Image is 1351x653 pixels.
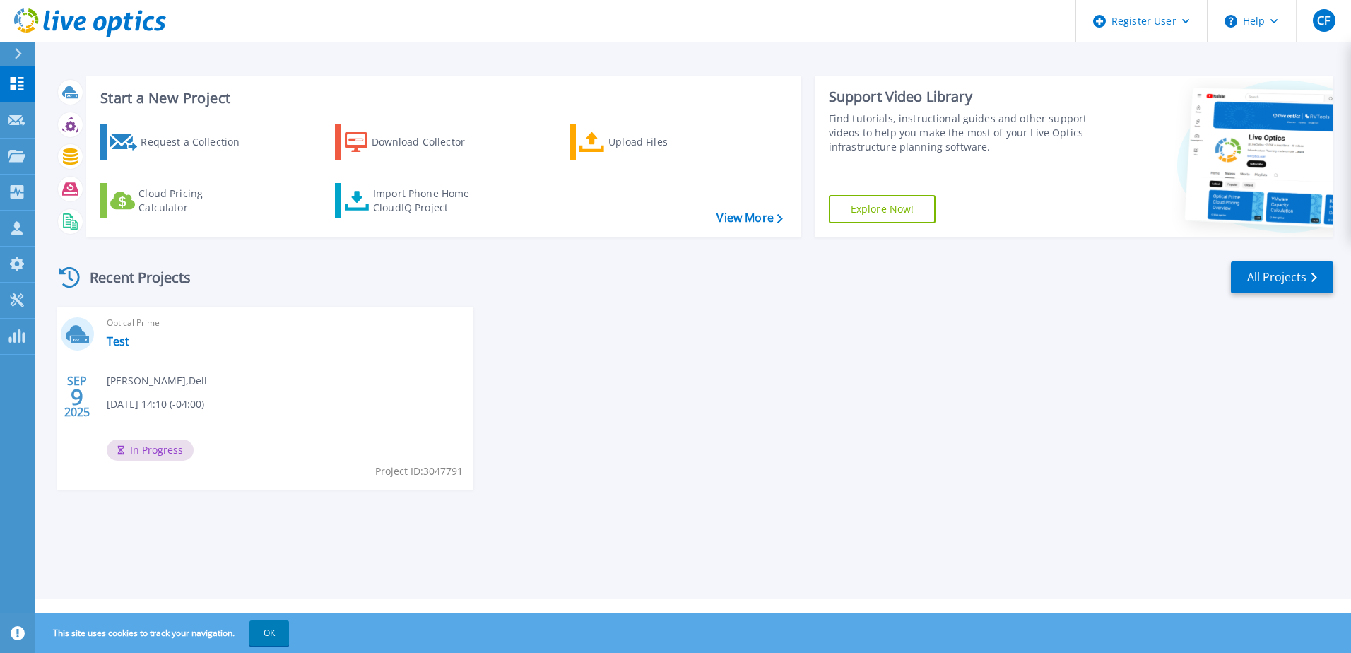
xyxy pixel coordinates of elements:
[716,211,782,225] a: View More
[54,260,210,295] div: Recent Projects
[335,124,492,160] a: Download Collector
[141,128,254,156] div: Request a Collection
[107,396,204,412] span: [DATE] 14:10 (-04:00)
[64,371,90,423] div: SEP 2025
[100,124,258,160] a: Request a Collection
[829,112,1093,154] div: Find tutorials, instructional guides and other support videos to help you make the most of your L...
[107,373,207,389] span: [PERSON_NAME] , Dell
[107,440,194,461] span: In Progress
[570,124,727,160] a: Upload Files
[372,128,485,156] div: Download Collector
[1317,15,1330,26] span: CF
[829,88,1093,106] div: Support Video Library
[1231,261,1333,293] a: All Projects
[138,187,252,215] div: Cloud Pricing Calculator
[373,187,483,215] div: Import Phone Home CloudIQ Project
[829,195,936,223] a: Explore Now!
[249,620,289,646] button: OK
[71,391,83,403] span: 9
[39,620,289,646] span: This site uses cookies to track your navigation.
[100,183,258,218] a: Cloud Pricing Calculator
[608,128,721,156] div: Upload Files
[107,334,129,348] a: Test
[375,464,463,479] span: Project ID: 3047791
[100,90,782,106] h3: Start a New Project
[107,315,465,331] span: Optical Prime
